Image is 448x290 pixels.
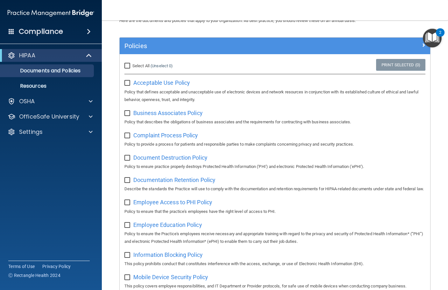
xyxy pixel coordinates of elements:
[133,274,208,280] span: Mobile Device Security Policy
[124,63,132,69] input: Select All (Unselect 0)
[119,18,356,23] span: Here are the documents and policies that apply to your organization. As best practice, you should...
[439,33,441,41] div: 2
[8,113,93,120] a: OfficeSafe University
[124,185,425,193] p: Describe the standards the Practice will use to comply with the documentation and retention requi...
[8,98,93,105] a: OSHA
[133,110,203,116] span: Business Associates Policy
[42,263,71,270] a: Privacy Policy
[133,177,215,183] span: Documentation Retention Policy
[133,132,198,139] span: Complaint Process Policy
[8,7,94,19] img: PMB logo
[4,68,91,74] p: Documents and Policies
[376,59,425,71] a: Print Selected (0)
[19,113,79,120] p: OfficeSafe University
[124,88,425,104] p: Policy that defines acceptable and unacceptable use of electronic devices and network resources i...
[19,98,35,105] p: OSHA
[8,263,35,270] a: Terms of Use
[132,63,150,68] span: Select All
[19,52,35,59] p: HIPAA
[124,163,425,170] p: Policy to ensure practice properly destroys Protected Health Information ('PHI') and electronic P...
[133,251,203,258] span: Information Blocking Policy
[124,118,425,126] p: Policy that describes the obligations of business associates and the requirements for contracting...
[133,79,190,86] span: Acceptable Use Policy
[124,230,425,245] p: Policy to ensure the Practice's employees receive necessary and appropriate training with regard ...
[8,272,60,279] span: Ⓒ Rectangle Health 2024
[133,199,212,206] span: Employee Access to PHI Policy
[19,128,43,136] p: Settings
[150,63,173,68] a: (Unselect 0)
[124,282,425,290] p: This policy covers employee responsibilities, and IT Department or Provider protocols, for safe u...
[8,128,93,136] a: Settings
[133,154,207,161] span: Document Destruction Policy
[19,27,63,36] h4: Compliance
[338,245,440,270] iframe: Drift Widget Chat Controller
[8,52,92,59] a: HIPAA
[133,221,202,228] span: Employee Education Policy
[124,41,425,51] a: Policies
[423,29,442,47] button: Open Resource Center, 2 new notifications
[124,208,425,215] p: Policy to ensure that the practice's employees have the right level of access to PHI.
[124,141,425,148] p: Policy to provide a process for patients and responsible parties to make complaints concerning pr...
[4,83,91,89] p: Resources
[124,42,348,49] h5: Policies
[124,260,425,268] p: This policy prohibits conduct that constitutes interference with the access, exchange, or use of ...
